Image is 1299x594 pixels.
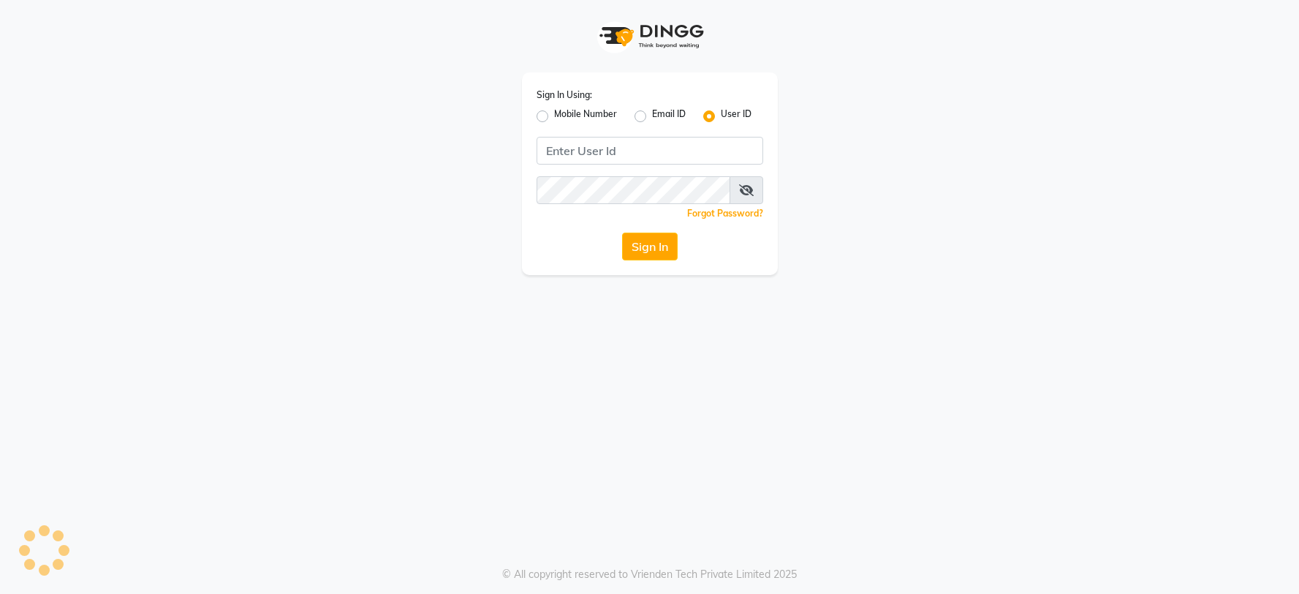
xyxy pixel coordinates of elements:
[537,89,592,102] label: Sign In Using:
[537,137,763,165] input: Username
[554,108,617,125] label: Mobile Number
[537,176,730,204] input: Username
[687,208,763,219] a: Forgot Password?
[652,108,686,125] label: Email ID
[721,108,751,125] label: User ID
[622,233,678,260] button: Sign In
[591,15,708,58] img: logo1.svg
